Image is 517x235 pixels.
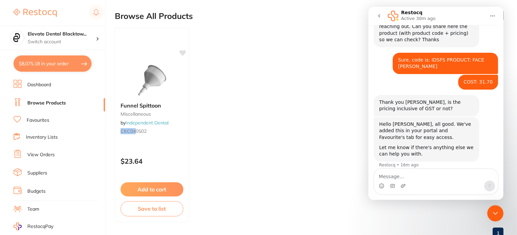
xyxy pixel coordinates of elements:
span: by [121,120,169,126]
a: Inventory Lists [26,134,58,141]
a: Browse Products [27,100,66,107]
button: Save to list [121,201,183,216]
p: Switch account [28,39,96,45]
span: Funnel Spittoon [121,102,161,109]
iframe: Intercom live chat [368,7,503,200]
a: Dashboard [27,81,51,88]
em: CKC04 [121,128,136,134]
button: Add to cart [121,182,183,196]
a: Suppliers [27,170,47,177]
a: Independent Dental [126,120,169,126]
a: View Orders [27,151,55,158]
p: $23.64 [121,157,183,165]
a: Budgets [27,188,46,195]
span: 0502 [136,128,147,134]
iframe: Intercom live chat [487,205,503,221]
button: $8,075.18 in your order [14,55,92,72]
img: Restocq Logo [14,9,57,17]
a: Team [27,206,39,213]
img: Funnel Spittoon [130,63,174,97]
h4: Elevate Dental Blacktown [28,31,96,38]
a: Favourites [27,117,49,124]
a: Restocq Logo [14,5,57,21]
a: RestocqPay [14,222,53,230]
span: RestocqPay [27,223,53,230]
h2: Browse All Products [115,11,193,21]
img: RestocqPay [14,222,22,230]
small: miscellaneous [121,111,183,117]
b: Funnel Spittoon [121,102,183,109]
img: Elevate Dental Blacktown [10,31,24,45]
